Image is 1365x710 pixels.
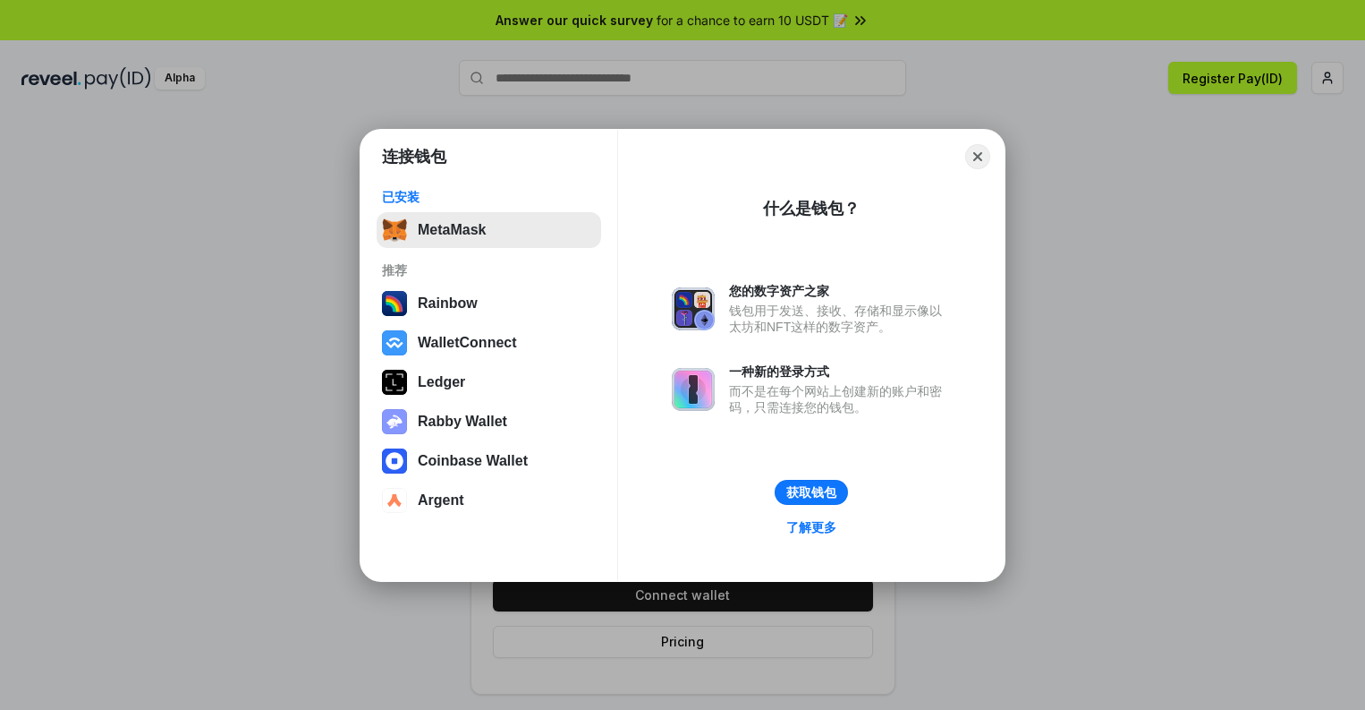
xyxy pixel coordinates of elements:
div: 而不是在每个网站上创建新的账户和密码，只需连接您的钱包。 [729,383,951,415]
div: MetaMask [418,222,486,238]
img: svg+xml,%3Csvg%20width%3D%2228%22%20height%3D%2228%22%20viewBox%3D%220%200%2028%2028%22%20fill%3D... [382,330,407,355]
div: 一种新的登录方式 [729,364,951,380]
button: Coinbase Wallet [377,443,601,479]
img: svg+xml,%3Csvg%20xmlns%3D%22http%3A%2F%2Fwww.w3.org%2F2000%2Fsvg%22%20fill%3D%22none%22%20viewBox... [382,409,407,434]
img: svg+xml,%3Csvg%20xmlns%3D%22http%3A%2F%2Fwww.w3.org%2F2000%2Fsvg%22%20fill%3D%22none%22%20viewBox... [672,287,715,330]
div: Coinbase Wallet [418,453,528,469]
div: WalletConnect [418,335,517,351]
div: 钱包用于发送、接收、存储和显示像以太坊和NFT这样的数字资产。 [729,303,951,335]
img: svg+xml,%3Csvg%20fill%3D%22none%22%20height%3D%2233%22%20viewBox%3D%220%200%2035%2033%22%20width%... [382,218,407,243]
button: MetaMask [377,212,601,248]
button: Close [965,144,990,169]
button: Rainbow [377,286,601,321]
button: WalletConnect [377,325,601,361]
div: Rabby Wallet [418,414,507,430]
div: Rainbow [418,295,478,312]
img: svg+xml,%3Csvg%20width%3D%2228%22%20height%3D%2228%22%20viewBox%3D%220%200%2028%2028%22%20fill%3D... [382,449,407,474]
div: 什么是钱包？ [763,198,860,219]
button: Ledger [377,364,601,400]
div: 了解更多 [786,519,836,535]
div: 获取钱包 [786,484,836,500]
h1: 连接钱包 [382,146,446,167]
button: Argent [377,483,601,518]
img: svg+xml,%3Csvg%20width%3D%22120%22%20height%3D%22120%22%20viewBox%3D%220%200%20120%20120%22%20fil... [382,291,407,316]
a: 了解更多 [776,516,847,539]
img: svg+xml,%3Csvg%20width%3D%2228%22%20height%3D%2228%22%20viewBox%3D%220%200%2028%2028%22%20fill%3D... [382,488,407,513]
div: Argent [418,492,464,509]
div: Ledger [418,374,465,390]
img: svg+xml,%3Csvg%20xmlns%3D%22http%3A%2F%2Fwww.w3.org%2F2000%2Fsvg%22%20width%3D%2228%22%20height%3... [382,370,407,395]
button: 获取钱包 [775,480,848,505]
button: Rabby Wallet [377,404,601,440]
img: svg+xml,%3Csvg%20xmlns%3D%22http%3A%2F%2Fwww.w3.org%2F2000%2Fsvg%22%20fill%3D%22none%22%20viewBox... [672,368,715,411]
div: 推荐 [382,262,596,278]
div: 已安装 [382,189,596,205]
div: 您的数字资产之家 [729,283,951,299]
